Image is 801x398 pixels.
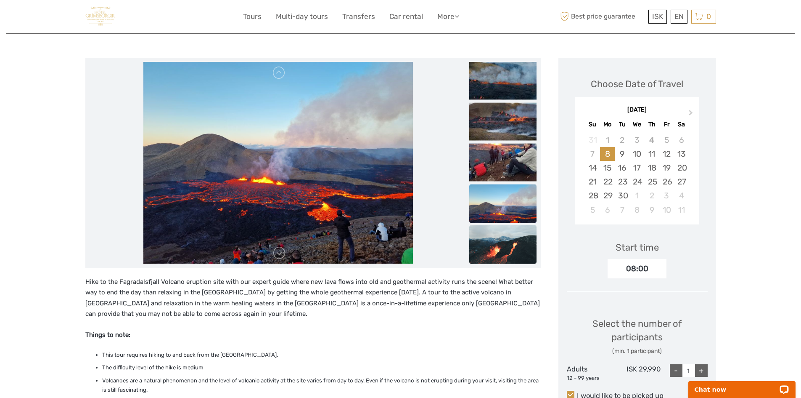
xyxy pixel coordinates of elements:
div: 12 - 99 years [567,374,614,382]
div: Choose Thursday, September 18th, 2025 [645,161,659,175]
div: Choose Tuesday, September 16th, 2025 [615,161,629,175]
img: 9bd7caf842664836b0f301184a80b9e8_slider_thumbnail.jpeg [469,143,537,181]
img: e6391d655dcc41db8cffe5b966ef88e4_slider_thumbnail.jpeg [469,61,537,99]
span: 0 [705,12,712,21]
div: Choose Friday, September 19th, 2025 [659,161,674,175]
div: Choose Friday, October 3rd, 2025 [659,189,674,203]
img: c7d304459163406fbac19f6a69c4100c.jpeg [469,184,537,235]
span: ISK [652,12,663,21]
div: month 2025-09 [578,133,696,217]
div: Choose Friday, September 12th, 2025 [659,147,674,161]
li: This tour requires hiking to and back from the [GEOGRAPHIC_DATA]. [102,350,541,360]
div: Choose Wednesday, September 17th, 2025 [629,161,644,175]
div: Choose Thursday, September 11th, 2025 [645,147,659,161]
div: Choose Monday, September 8th, 2025 [600,147,615,161]
div: 08:00 [608,259,666,278]
div: Choose Thursday, October 9th, 2025 [645,203,659,217]
div: Su [585,119,600,130]
div: [DATE] [575,106,699,115]
div: Choose Wednesday, October 8th, 2025 [629,203,644,217]
p: Hike to the Fagradalsfjall Volcano eruption site with our expert guide where new lava flows into ... [85,277,541,320]
div: Choose Monday, October 6th, 2025 [600,203,615,217]
div: Choose Sunday, September 28th, 2025 [585,189,600,203]
div: Start time [616,241,659,254]
div: ISK 29,990 [613,364,661,382]
div: Choose Tuesday, October 7th, 2025 [615,203,629,217]
div: + [695,364,708,377]
div: Choose Wednesday, September 24th, 2025 [629,175,644,189]
div: Choose Date of Travel [591,77,683,91]
div: Choose Tuesday, September 30th, 2025 [615,189,629,203]
a: Transfers [342,11,375,23]
div: EN [671,10,687,24]
div: Choose Saturday, September 13th, 2025 [674,147,689,161]
a: Tours [243,11,262,23]
div: Not available Thursday, September 4th, 2025 [645,133,659,147]
div: Not available Friday, September 5th, 2025 [659,133,674,147]
div: Choose Thursday, October 2nd, 2025 [645,189,659,203]
strong: Things to note: [85,331,130,339]
img: 30d44777158c4ef6ba09c0003f253d21_slider_thumbnail.jpeg [469,102,537,140]
div: Choose Monday, September 15th, 2025 [600,161,615,175]
div: Choose Saturday, October 11th, 2025 [674,203,689,217]
a: More [437,11,459,23]
a: Car rental [389,11,423,23]
img: f6aede197d564786ba1ef2502a6c4ace.jpeg [469,225,537,275]
div: Choose Tuesday, September 23rd, 2025 [615,175,629,189]
li: The difficulty level of the hike is medium [102,363,541,372]
div: Select the number of participants [567,317,708,355]
div: Choose Friday, September 26th, 2025 [659,175,674,189]
div: Tu [615,119,629,130]
div: Th [645,119,659,130]
div: Choose Thursday, September 25th, 2025 [645,175,659,189]
div: Sa [674,119,689,130]
span: Best price guarantee [558,10,646,24]
div: Choose Sunday, October 5th, 2025 [585,203,600,217]
div: Choose Tuesday, September 9th, 2025 [615,147,629,161]
div: Choose Wednesday, September 10th, 2025 [629,147,644,161]
div: Choose Monday, September 29th, 2025 [600,189,615,203]
div: Choose Wednesday, October 1st, 2025 [629,189,644,203]
img: 799-2baaab34-6359-4a77-9271-6fd77dafbd1c_logo_small.jpg [85,6,116,27]
div: Fr [659,119,674,130]
div: Choose Monday, September 22nd, 2025 [600,175,615,189]
div: - [670,364,682,377]
div: Not available Wednesday, September 3rd, 2025 [629,133,644,147]
div: Adults [567,364,614,382]
li: Volcanoes are a natural phenomenon and the level of volcanic activity at the site varies from day... [102,376,541,395]
div: (min. 1 participant) [567,347,708,355]
div: Choose Saturday, October 4th, 2025 [674,189,689,203]
button: Next Month [685,108,698,121]
a: Multi-day tours [276,11,328,23]
div: Choose Friday, October 10th, 2025 [659,203,674,217]
div: Not available Monday, September 1st, 2025 [600,133,615,147]
div: Not available Tuesday, September 2nd, 2025 [615,133,629,147]
div: Not available Sunday, September 7th, 2025 [585,147,600,161]
div: Choose Saturday, September 27th, 2025 [674,175,689,189]
div: Mo [600,119,615,130]
div: Choose Sunday, September 14th, 2025 [585,161,600,175]
div: Not available Sunday, August 31st, 2025 [585,133,600,147]
div: Not available Saturday, September 6th, 2025 [674,133,689,147]
div: Choose Sunday, September 21st, 2025 [585,175,600,189]
img: c7d304459163406fbac19f6a69c4100c_main_slider.jpeg [143,62,412,264]
div: Choose Saturday, September 20th, 2025 [674,161,689,175]
iframe: LiveChat chat widget [683,371,801,398]
div: We [629,119,644,130]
